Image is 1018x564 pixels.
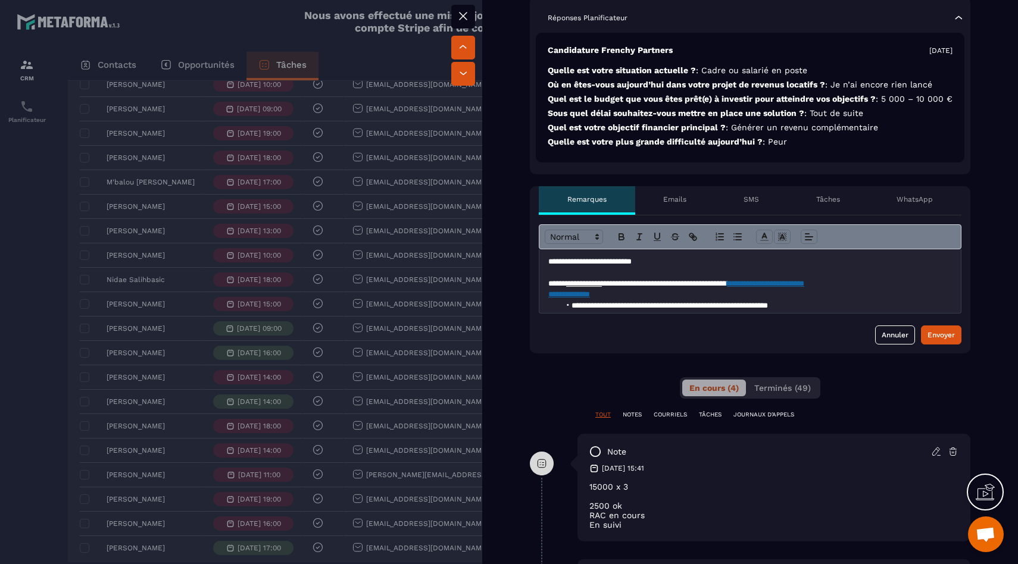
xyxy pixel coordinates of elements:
[816,195,840,204] p: Tâches
[589,510,958,520] p: RAC en cours
[548,79,953,90] p: Où en êtes-vous aujourd’hui dans votre projet de revenus locatifs ?
[548,65,953,76] p: Quelle est votre situation actuelle ?
[744,195,759,204] p: SMS
[696,65,807,75] span: : Cadre ou salarié en poste
[763,137,787,146] span: : Peur
[754,383,811,393] span: Terminés (49)
[663,195,686,204] p: Emails
[548,45,673,56] p: Candidature Frenchy Partners
[875,325,915,344] button: Annuler
[595,411,611,419] p: TOUT
[921,325,961,344] button: Envoyer
[804,108,863,118] span: : Tout de suite
[623,411,642,419] p: NOTES
[548,108,953,119] p: Sous quel délai souhaitez-vous mettre en place une solution ?
[699,411,722,419] p: TÂCHES
[589,520,958,529] p: En suivi
[876,94,953,104] span: : 5 000 – 10 000 €
[929,46,953,55] p: [DATE]
[825,80,932,89] span: : Je n’ai encore rien lancé
[607,446,626,458] p: note
[747,380,818,396] button: Terminés (49)
[567,195,607,204] p: Remarques
[654,411,687,419] p: COURRIELS
[548,93,953,105] p: Quel est le budget que vous êtes prêt(e) à investir pour atteindre vos objectifs ?
[589,501,958,510] p: 2500 ok
[726,123,878,132] span: : Générer un revenu complémentaire
[682,380,746,396] button: En cours (4)
[548,136,953,148] p: Quelle est votre plus grande difficulté aujourd’hui ?
[548,122,953,133] p: Quel est votre objectif financier principal ?
[733,411,794,419] p: JOURNAUX D'APPELS
[602,463,644,473] p: [DATE] 15:41
[589,482,958,491] p: 15000 x 3
[928,329,955,341] div: Envoyer
[897,195,933,204] p: WhatsApp
[968,516,1004,552] div: Ouvrir le chat
[689,383,739,393] span: En cours (4)
[548,13,627,23] p: Réponses Planificateur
